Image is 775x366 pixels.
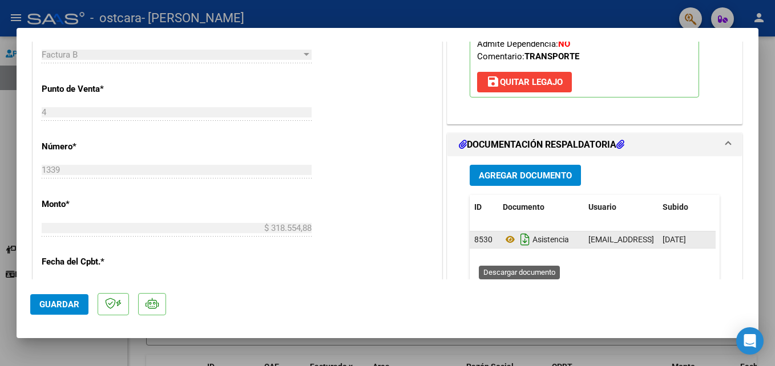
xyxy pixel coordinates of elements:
[459,138,624,152] h1: DOCUMENTACIÓN RESPALDATORIA
[588,202,616,212] span: Usuario
[503,202,544,212] span: Documento
[474,235,493,244] span: 8530
[477,72,572,92] button: Quitar Legajo
[470,165,581,186] button: Agregar Documento
[486,77,563,87] span: Quitar Legajo
[470,195,498,219] datatable-header-cell: ID
[736,327,764,355] div: Open Intercom Messenger
[42,255,159,269] p: Fecha del Cpbt.
[42,198,159,211] p: Monto
[498,195,584,219] datatable-header-cell: Documento
[474,202,482,212] span: ID
[518,230,532,249] i: Descargar documento
[486,75,500,88] mat-icon: save
[39,299,79,310] span: Guardar
[30,294,88,315] button: Guardar
[663,202,688,212] span: Subido
[715,195,772,219] datatable-header-cell: Acción
[503,235,569,244] span: Asistencia
[524,51,579,62] strong: TRANSPORTE
[42,140,159,153] p: Número
[447,133,742,156] mat-expansion-panel-header: DOCUMENTACIÓN RESPALDATORIA
[558,39,570,49] strong: NO
[658,195,715,219] datatable-header-cell: Subido
[42,83,159,96] p: Punto de Venta
[477,51,579,62] span: Comentario:
[584,195,658,219] datatable-header-cell: Usuario
[663,235,686,244] span: [DATE]
[42,50,78,60] span: Factura B
[479,170,572,181] span: Agregar Documento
